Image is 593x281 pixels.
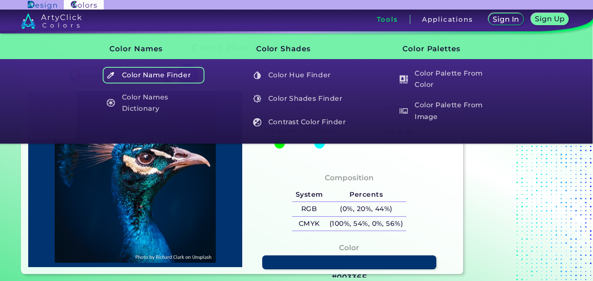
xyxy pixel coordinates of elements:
[102,90,204,115] h5: Color Names Dictionary
[253,71,261,79] img: icon_color_hue_white.svg
[326,217,406,231] h5: (100%, 54%, 0%, 56%)
[395,99,497,123] h5: Color Palette From Image
[249,67,351,83] h5: Color Hue Finder
[253,118,261,126] img: icon_color_contrast_white.svg
[326,188,406,202] h5: Percents
[533,14,567,25] a: Sign Up
[490,14,522,25] a: Sign In
[33,95,238,263] img: img_pavlin.jpg
[325,172,374,184] h4: Composition
[102,67,205,83] a: Color Name Finder
[249,90,351,107] h5: Color Shades Finder
[107,99,115,107] img: icon_color_names_dictionary_white.svg
[249,114,351,130] h5: Contrast Color Finder
[292,202,326,216] h5: RGB
[28,1,57,9] img: ArtyClick Design logo
[537,16,563,22] h5: Sign Up
[377,16,398,23] h3: Tools
[339,241,359,254] h4: Color
[102,90,205,115] a: Color Names Dictionary
[388,38,498,60] h3: Color Palettes
[248,67,352,83] a: Color Hue Finder
[248,90,352,107] a: Color Shades Finder
[422,16,473,23] h3: Applications
[107,71,115,79] img: icon_color_name_finder_white.svg
[395,99,498,123] a: Color Palette From Image
[292,217,326,231] h5: CMYK
[400,75,408,83] img: icon_col_pal_col_white.svg
[326,202,406,216] h5: (0%, 20%, 44%)
[21,13,82,29] img: logo_artyclick_colors_white.svg
[102,67,204,83] h5: Color Name Finder
[253,95,261,103] img: icon_color_shades_white.svg
[248,114,352,130] a: Contrast Color Finder
[395,67,498,92] a: Color Palette From Color
[400,107,408,115] img: icon_palette_from_image_white.svg
[241,38,352,60] h3: Color Shades
[95,38,205,60] h3: Color Names
[494,16,518,23] h5: Sign In
[292,188,326,202] h5: System
[395,67,497,92] h5: Color Palette From Color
